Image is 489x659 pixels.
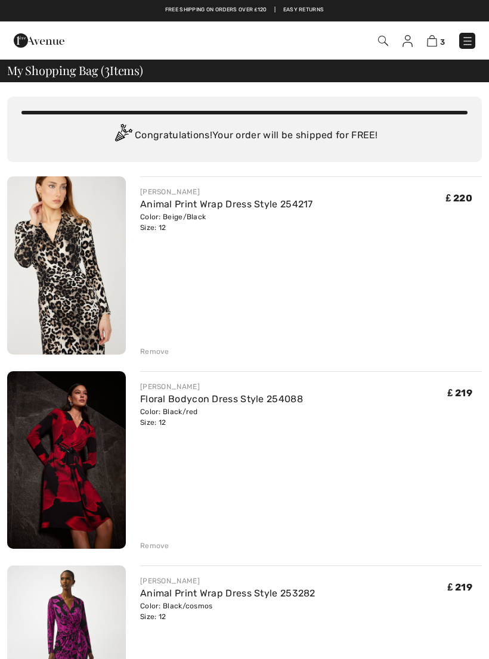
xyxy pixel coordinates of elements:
[448,387,472,399] span: ₤ 219
[7,176,126,355] img: Animal Print Wrap Dress Style 254217
[165,6,267,14] a: Free shipping on orders over ₤120
[14,29,64,52] img: 1ère Avenue
[104,61,110,77] span: 3
[140,346,169,357] div: Remove
[427,33,445,48] a: 3
[448,582,472,593] span: ₤ 219
[140,186,313,197] div: [PERSON_NAME]
[462,35,473,47] img: Menu
[427,35,437,46] img: Shopping Bag
[274,6,276,14] span: |
[140,381,303,392] div: [PERSON_NAME]
[14,34,64,45] a: 1ère Avenue
[440,38,445,46] span: 3
[140,212,313,233] div: Color: Beige/Black Size: 12
[140,540,169,551] div: Remove
[140,601,315,622] div: Color: Black/cosmos Size: 12
[140,587,315,599] a: Animal Print Wrap Dress Style 253282
[7,371,126,549] img: Floral Bodycon Dress Style 254088
[140,198,313,210] a: Animal Print Wrap Dress Style 254217
[140,393,303,405] a: Floral Bodycon Dress Style 254088
[446,192,472,204] span: ₤ 220
[140,406,303,428] div: Color: Black/red Size: 12
[21,124,468,148] div: Congratulations! Your order will be shipped for FREE!
[378,36,388,46] img: Search
[283,6,324,14] a: Easy Returns
[7,64,143,76] span: My Shopping Bag ( Items)
[403,35,413,47] img: My Info
[140,576,315,586] div: [PERSON_NAME]
[111,124,135,148] img: Congratulation2.svg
